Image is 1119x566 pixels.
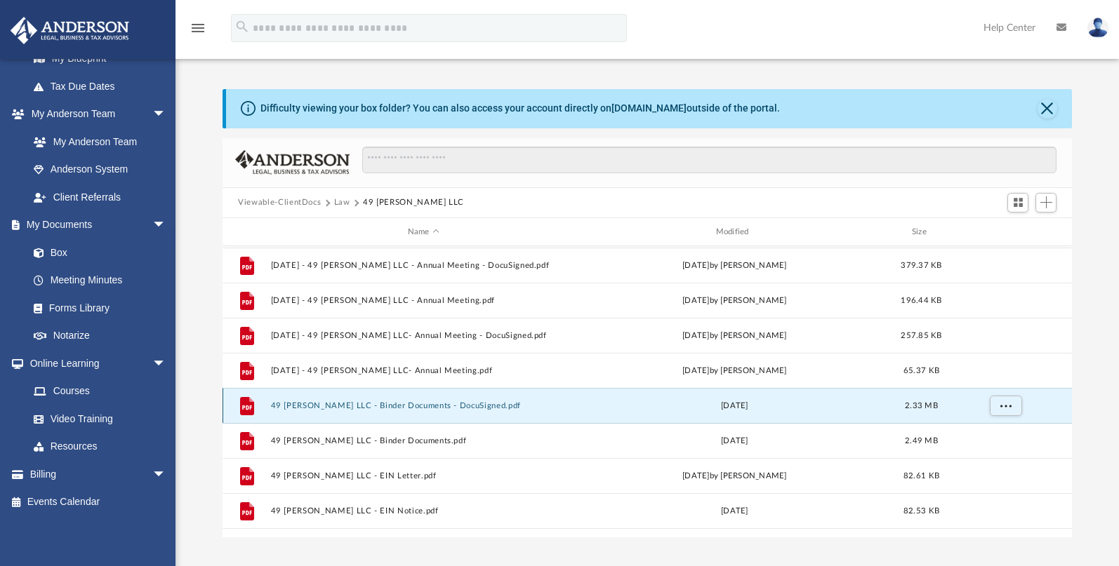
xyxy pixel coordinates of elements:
[582,505,887,518] div: [DATE]
[20,294,173,322] a: Forms Library
[611,102,687,114] a: [DOMAIN_NAME]
[903,507,939,515] span: 82.53 KB
[1038,99,1057,119] button: Close
[271,366,576,375] button: [DATE] - 49 [PERSON_NAME] LLC- Annual Meeting.pdf
[955,226,1054,238] div: id
[582,330,887,342] div: [DATE] by [PERSON_NAME]
[1007,193,1028,213] button: Switch to Grid View
[229,226,264,238] div: id
[582,435,887,447] div: [DATE]
[901,262,942,269] span: 379.37 KB
[362,147,1057,173] input: Search files and folders
[271,401,576,410] button: 49 [PERSON_NAME] LLC - Binder Documents - DocuSigned.pdf
[20,156,180,184] a: Anderson System
[1087,18,1108,38] img: User Pic
[20,267,180,295] a: Meeting Minutes
[271,471,576,480] button: 49 [PERSON_NAME] LLC - EIN Letter.pdf
[238,196,321,209] button: Viewable-ClientDocs
[10,349,180,377] a: Online Learningarrow_drop_down
[152,100,180,129] span: arrow_drop_down
[152,211,180,240] span: arrow_drop_down
[10,100,180,128] a: My Anderson Teamarrow_drop_down
[223,246,1072,537] div: grid
[260,101,780,116] div: Difficulty viewing your box folder? You can also access your account directly on outside of the p...
[20,405,173,433] a: Video Training
[20,322,180,350] a: Notarize
[903,472,939,480] span: 82.61 KB
[894,226,950,238] div: Size
[6,17,133,44] img: Anderson Advisors Platinum Portal
[190,27,206,36] a: menu
[901,332,942,339] span: 257.85 KB
[270,226,576,238] div: Name
[20,183,180,211] a: Client Referrals
[1035,193,1057,213] button: Add
[10,211,180,239] a: My Documentsarrow_drop_down
[271,331,576,340] button: [DATE] - 49 [PERSON_NAME] LLC- Annual Meeting - DocuSigned.pdf
[190,20,206,36] i: menu
[905,437,938,445] span: 2.49 MB
[20,433,180,461] a: Resources
[20,238,173,267] a: Box
[905,402,938,410] span: 2.33 MB
[582,260,887,272] div: [DATE] by [PERSON_NAME]
[20,377,180,405] a: Courses
[582,295,887,307] div: [DATE] by [PERSON_NAME]
[152,460,180,489] span: arrow_drop_down
[234,19,250,34] i: search
[10,460,187,488] a: Billingarrow_drop_down
[990,396,1022,417] button: More options
[271,296,576,305] button: [DATE] - 49 [PERSON_NAME] LLC - Annual Meeting.pdf
[334,196,350,209] button: Law
[901,297,942,304] span: 196.44 KB
[903,367,939,375] span: 65.37 KB
[582,226,887,238] div: Modified
[271,261,576,270] button: [DATE] - 49 [PERSON_NAME] LLC - Annual Meeting - DocuSigned.pdf
[582,400,887,412] div: [DATE]
[363,196,464,209] button: 49 [PERSON_NAME] LLC
[271,436,576,445] button: 49 [PERSON_NAME] LLC - Binder Documents.pdf
[20,128,173,156] a: My Anderson Team
[152,349,180,378] span: arrow_drop_down
[582,365,887,377] div: [DATE] by [PERSON_NAME]
[582,470,887,483] div: [DATE] by [PERSON_NAME]
[271,506,576,516] button: 49 [PERSON_NAME] LLC - EIN Notice.pdf
[10,488,187,516] a: Events Calendar
[20,72,187,100] a: Tax Due Dates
